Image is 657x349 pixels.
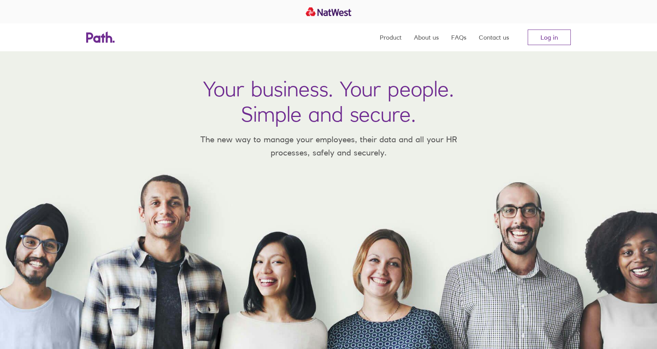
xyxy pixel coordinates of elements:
[189,133,468,159] p: The new way to manage your employees, their data and all your HR processes, safely and securely.
[451,23,466,51] a: FAQs
[528,30,571,45] a: Log in
[380,23,401,51] a: Product
[414,23,439,51] a: About us
[203,76,454,127] h1: Your business. Your people. Simple and secure.
[479,23,509,51] a: Contact us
